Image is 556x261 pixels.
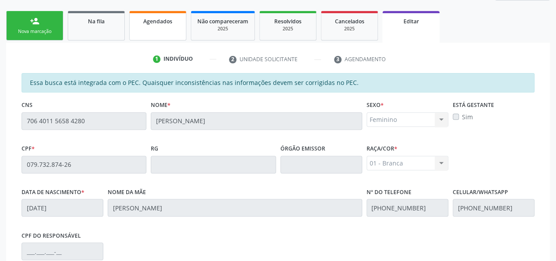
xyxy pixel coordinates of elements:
[22,199,103,217] input: __/__/____
[462,112,473,121] label: Sim
[30,16,40,26] div: person_add
[22,142,35,156] label: CPF
[22,186,84,199] label: Data de nascimento
[266,26,310,32] div: 2025
[22,229,81,243] label: CPF do responsável
[453,99,494,112] label: Está gestante
[367,199,448,217] input: (__) _____-_____
[22,99,33,112] label: CNS
[153,55,161,63] div: 1
[151,99,171,112] label: Nome
[453,186,508,199] label: Celular/WhatsApp
[13,28,57,35] div: Nova marcação
[164,55,193,63] div: Indivíduo
[367,186,411,199] label: Nº do Telefone
[280,142,325,156] label: Órgão emissor
[335,18,364,25] span: Cancelados
[143,18,172,25] span: Agendados
[151,142,158,156] label: RG
[367,142,397,156] label: Raça/cor
[327,26,371,32] div: 2025
[197,18,248,25] span: Não compareceram
[88,18,105,25] span: Na fila
[197,26,248,32] div: 2025
[22,73,534,92] div: Essa busca está integrada com o PEC. Quaisquer inconsistências nas informações devem ser corrigid...
[274,18,302,25] span: Resolvidos
[108,186,146,199] label: Nome da mãe
[403,18,419,25] span: Editar
[453,199,534,217] input: (__) _____-_____
[367,99,384,112] label: Sexo
[22,243,103,260] input: ___.___.___-__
